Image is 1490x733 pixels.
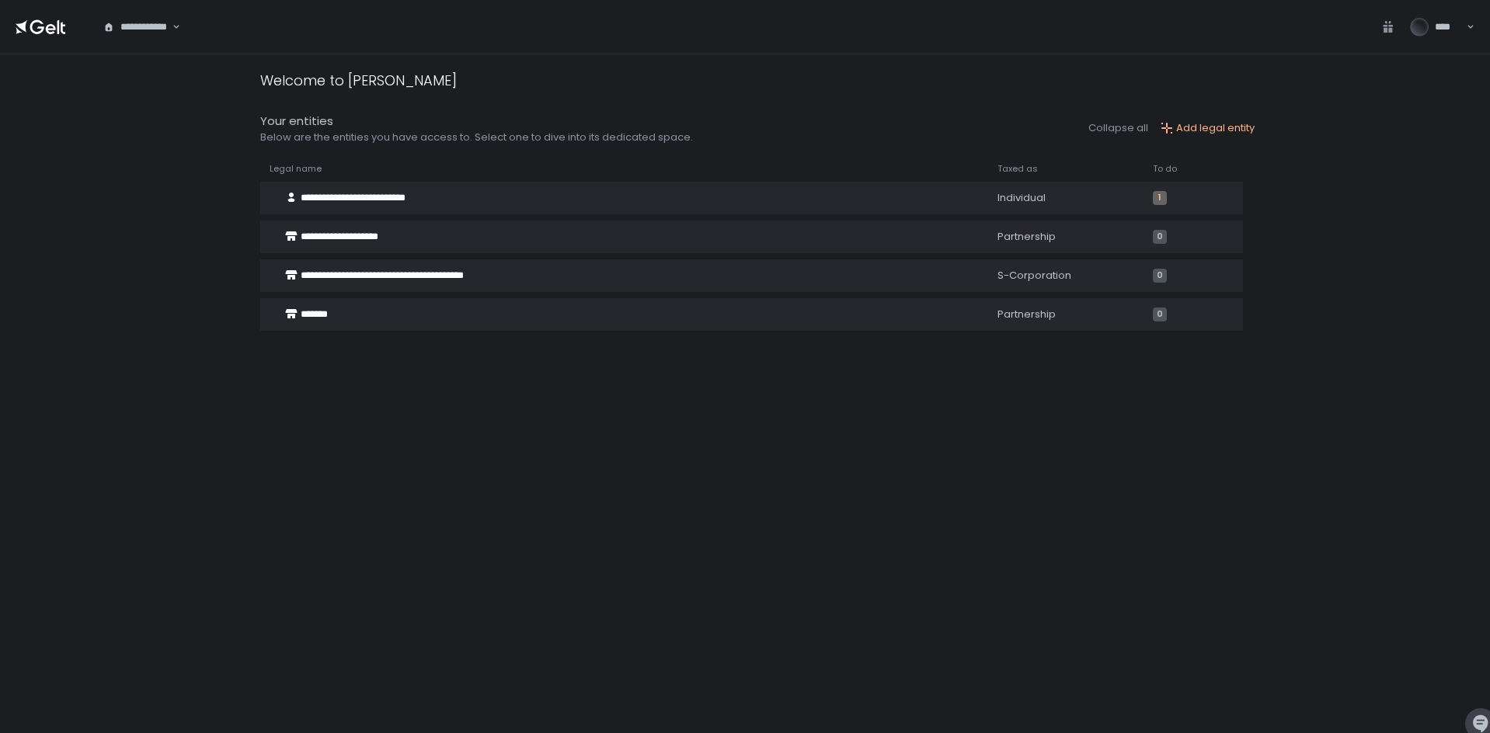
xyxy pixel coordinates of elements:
div: Welcome to [PERSON_NAME] [260,70,457,91]
div: S-Corporation [997,269,1134,283]
div: Search for option [93,11,180,43]
div: Partnership [997,307,1134,321]
span: Legal name [270,163,322,175]
button: Collapse all [1088,121,1148,135]
button: Add legal entity [1161,121,1255,135]
span: 1 [1153,191,1167,205]
span: Taxed as [997,163,1038,175]
div: Partnership [997,230,1134,244]
div: Your entities [260,113,693,130]
div: Below are the entities you have access to. Select one to dive into its dedicated space. [260,130,693,144]
span: To do [1153,163,1177,175]
span: 0 [1153,269,1167,283]
input: Search for option [170,19,171,35]
div: Individual [997,191,1134,205]
span: 0 [1153,230,1167,244]
span: 0 [1153,307,1167,321]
